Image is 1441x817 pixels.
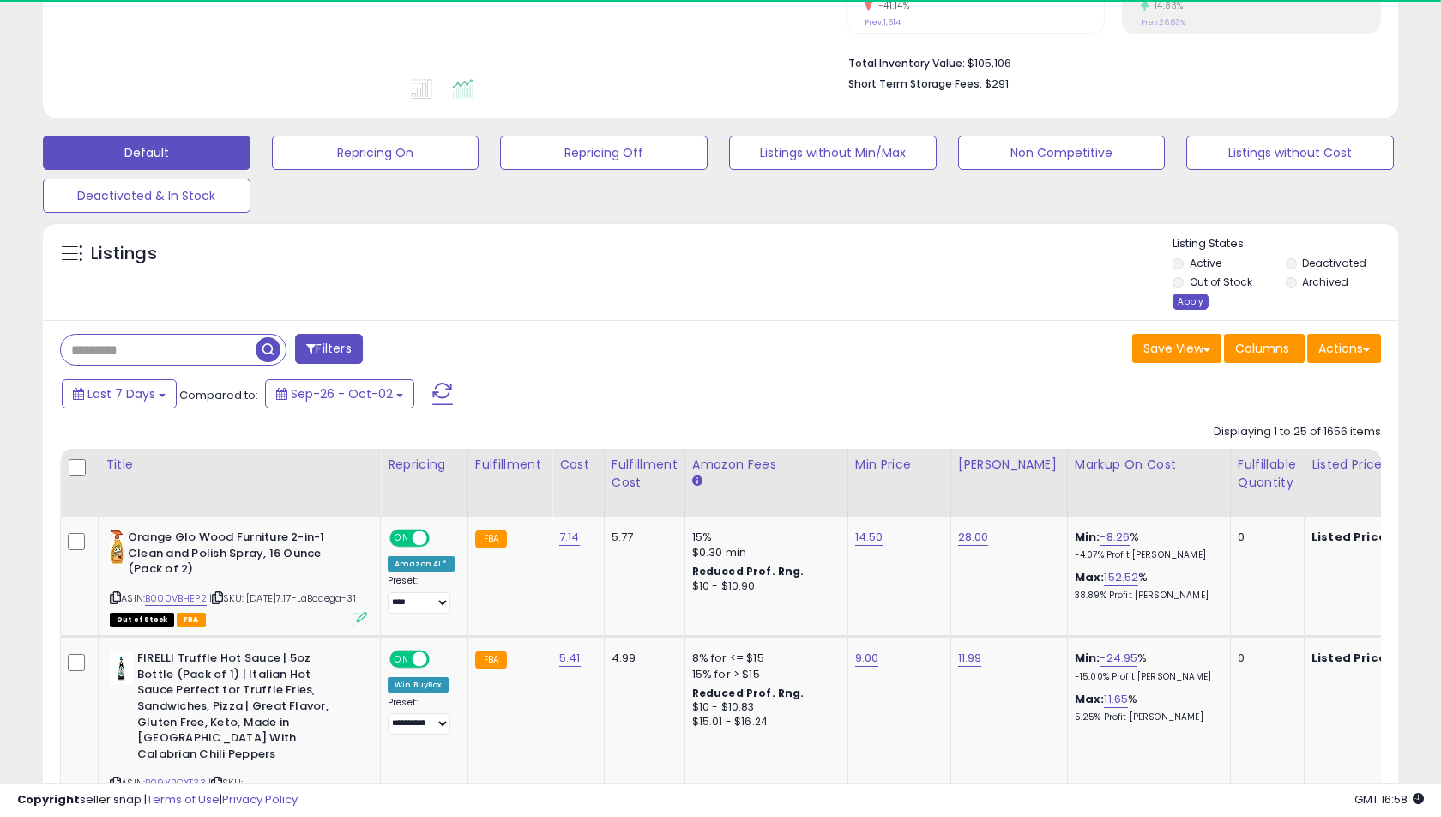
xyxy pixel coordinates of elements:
div: Apply [1173,294,1209,310]
b: Max: [1075,691,1105,707]
a: -8.26 [1100,529,1130,546]
h5: Listings [91,242,157,266]
p: 38.89% Profit [PERSON_NAME] [1075,590,1217,602]
label: Deactivated [1302,256,1366,270]
th: The percentage added to the cost of goods (COGS) that forms the calculator for Min & Max prices. [1067,449,1230,517]
div: 0 [1238,530,1291,545]
div: Title [106,456,373,474]
div: ASIN: [110,530,367,625]
div: Amazon Fees [692,456,841,474]
span: $291 [985,76,1009,92]
div: Preset: [388,697,455,735]
button: Repricing On [272,136,479,170]
span: All listings that are currently out of stock and unavailable for purchase on Amazon [110,613,174,627]
div: Markup on Cost [1075,456,1223,474]
b: Listed Price: [1311,529,1390,545]
span: ON [391,531,413,546]
label: Out of Stock [1190,275,1252,289]
small: FBA [475,651,507,669]
button: Listings without Min/Max [729,136,937,170]
a: 5.41 [559,650,581,667]
a: 11.65 [1104,691,1128,708]
div: Repricing [388,456,461,474]
div: Displaying 1 to 25 of 1656 items [1214,424,1381,440]
a: 11.99 [958,650,982,667]
div: $0.30 min [692,545,835,560]
button: Deactivated & In Stock [43,179,250,213]
div: Cost [559,456,597,474]
small: Amazon Fees. [692,474,702,489]
span: Columns [1235,340,1289,357]
button: Columns [1224,334,1305,363]
b: FIRELLI Truffle Hot Sauce | 5oz Bottle (Pack of 1) | Italian Hot Sauce Perfect for Truffle Fries,... [137,651,346,766]
small: Prev: 26.83% [1141,17,1185,27]
a: B000VBHEP2 [145,591,207,606]
p: -15.00% Profit [PERSON_NAME] [1075,671,1217,683]
div: $15.01 - $16.24 [692,715,835,729]
b: Orange Glo Wood Furniture 2-in-1 Clean and Polish Spray, 16 Ounce (Pack of 2) [128,530,336,582]
b: Reduced Prof. Rng. [692,686,805,700]
span: Last 7 Days [87,385,155,402]
button: Last 7 Days [62,379,177,408]
span: | SKU: [DATE]7.17-LaBodega-31 [209,591,356,605]
button: Save View [1132,334,1221,363]
img: 31DGpJuv++L._SL40_.jpg [110,651,133,685]
div: % [1075,651,1217,682]
a: 7.14 [559,529,580,546]
p: -4.07% Profit [PERSON_NAME] [1075,549,1217,561]
span: FBA [177,613,206,627]
div: Preset: [388,575,455,614]
a: 9.00 [855,650,879,667]
label: Archived [1302,275,1348,289]
button: Listings without Cost [1186,136,1394,170]
div: seller snap | | [17,792,298,808]
button: Actions [1307,334,1381,363]
div: % [1075,692,1217,723]
div: [PERSON_NAME] [958,456,1060,474]
button: Repricing Off [500,136,708,170]
a: 28.00 [958,529,989,546]
img: 41LMvIUfdcL._SL40_.jpg [110,530,124,564]
div: Fulfillment Cost [612,456,678,492]
span: Compared to: [179,387,258,403]
div: $10 - $10.83 [692,700,835,715]
b: Min: [1075,529,1100,545]
div: 15% [692,530,835,545]
div: Fulfillment [475,456,545,474]
span: 2025-10-10 16:58 GMT [1354,791,1424,808]
b: Listed Price: [1311,650,1390,666]
b: Min: [1075,650,1100,666]
label: Active [1190,256,1221,270]
div: 8% for <= $15 [692,651,835,666]
div: 4.99 [612,651,672,666]
b: Reduced Prof. Rng. [692,564,805,578]
b: Total Inventory Value: [848,56,965,70]
div: $10 - $10.90 [692,579,835,594]
li: $105,106 [848,51,1368,72]
b: Short Term Storage Fees: [848,76,982,91]
a: Privacy Policy [222,791,298,808]
div: Min Price [855,456,944,474]
button: Default [43,136,250,170]
div: Win BuyBox [388,677,449,693]
div: % [1075,570,1217,602]
div: Fulfillable Quantity [1238,456,1297,492]
div: 15% for > $15 [692,667,835,682]
small: Prev: 1,614 [865,17,901,27]
span: OFF [427,531,455,546]
button: Sep-26 - Oct-02 [265,379,414,408]
a: 14.50 [855,529,883,546]
p: 5.25% Profit [PERSON_NAME] [1075,711,1217,723]
div: 5.77 [612,530,672,545]
p: Listing States: [1173,236,1397,252]
button: Non Competitive [958,136,1166,170]
a: -24.95 [1100,650,1137,667]
button: Filters [295,334,362,364]
strong: Copyright [17,791,80,808]
div: % [1075,530,1217,561]
span: ON [391,652,413,667]
small: FBA [475,530,507,548]
div: Amazon AI * [388,556,455,572]
b: Max: [1075,569,1105,585]
a: Terms of Use [147,791,220,808]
